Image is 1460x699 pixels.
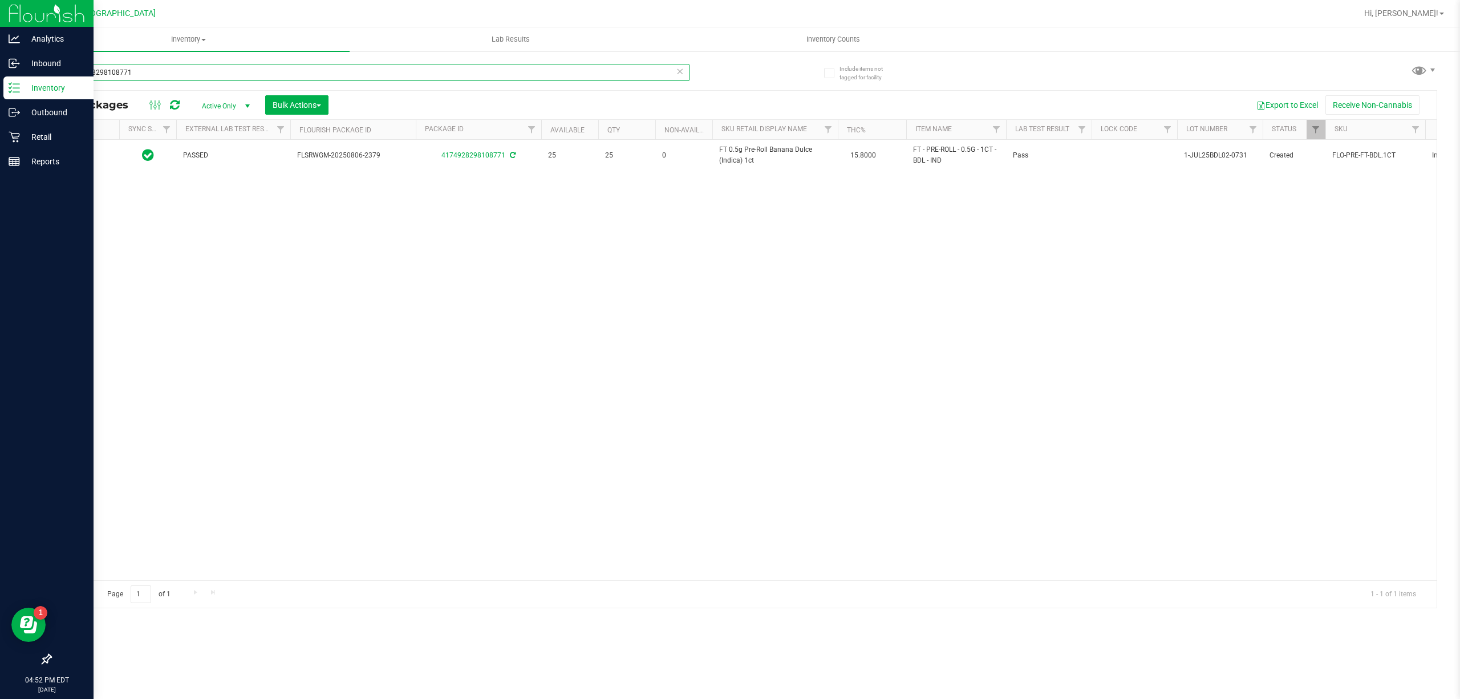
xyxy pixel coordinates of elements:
span: In Sync [142,147,154,163]
span: 25 [605,150,648,161]
p: Outbound [20,106,88,119]
input: Search Package ID, Item Name, SKU, Lot or Part Number... [50,64,690,81]
iframe: Resource center unread badge [34,606,47,620]
p: 04:52 PM EDT [5,675,88,685]
inline-svg: Outbound [9,107,20,118]
input: 1 [131,585,151,603]
a: Filter [1073,120,1092,139]
p: Analytics [20,32,88,46]
p: Inbound [20,56,88,70]
a: Filter [1406,120,1425,139]
a: Inventory [27,27,350,51]
p: Reports [20,155,88,168]
span: Hi, [PERSON_NAME]! [1364,9,1438,18]
a: Filter [1158,120,1177,139]
button: Bulk Actions [265,95,328,115]
span: Inventory [27,34,350,45]
a: 4174928298108771 [441,151,505,159]
a: Filter [1307,120,1325,139]
a: Inventory Counts [672,27,994,51]
span: Inventory Counts [791,34,875,45]
p: [DATE] [5,685,88,694]
span: [GEOGRAPHIC_DATA] [78,9,156,18]
inline-svg: Reports [9,156,20,167]
a: Non-Available [664,126,715,134]
a: Sync Status [128,125,172,133]
button: Receive Non-Cannabis [1325,95,1420,115]
span: 25 [548,150,591,161]
a: Filter [987,120,1006,139]
a: Item Name [915,125,952,133]
a: Qty [607,126,620,134]
a: THC% [847,126,866,134]
inline-svg: Analytics [9,33,20,45]
a: Sku Retail Display Name [721,125,807,133]
span: All Packages [59,99,140,111]
a: Flourish Package ID [299,126,371,134]
inline-svg: Inbound [9,58,20,69]
span: FT - PRE-ROLL - 0.5G - 1CT - BDL - IND [913,144,999,166]
a: Filter [1244,120,1263,139]
a: Package ID [425,125,464,133]
a: Available [550,126,585,134]
p: Retail [20,130,88,144]
span: PASSED [183,150,283,161]
span: 1 - 1 of 1 items [1361,585,1425,603]
span: Lab Results [476,34,545,45]
a: Filter [157,120,176,139]
span: 0 [662,150,705,161]
button: Export to Excel [1249,95,1325,115]
a: SKU [1335,125,1348,133]
span: Bulk Actions [273,100,321,110]
a: Lab Test Result [1015,125,1069,133]
a: Filter [271,120,290,139]
a: Status [1272,125,1296,133]
inline-svg: Inventory [9,82,20,94]
span: Include items not tagged for facility [839,64,897,82]
span: Created [1270,150,1319,161]
span: FT 0.5g Pre-Roll Banana Dulce (Indica) 1ct [719,144,831,166]
a: Lock Code [1101,125,1137,133]
span: 1-JUL25BDL02-0731 [1184,150,1256,161]
p: Inventory [20,81,88,95]
span: 15.8000 [845,147,882,164]
span: FLSRWGM-20250806-2379 [297,150,409,161]
span: FLO-PRE-FT-BDL.1CT [1332,150,1418,161]
iframe: Resource center [11,608,46,642]
a: Lab Results [350,27,672,51]
span: Clear [676,64,684,79]
a: Filter [522,120,541,139]
a: Filter [819,120,838,139]
span: Pass [1013,150,1085,161]
a: External Lab Test Result [185,125,275,133]
a: Lot Number [1186,125,1227,133]
inline-svg: Retail [9,131,20,143]
span: Sync from Compliance System [508,151,516,159]
span: Page of 1 [98,585,180,603]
